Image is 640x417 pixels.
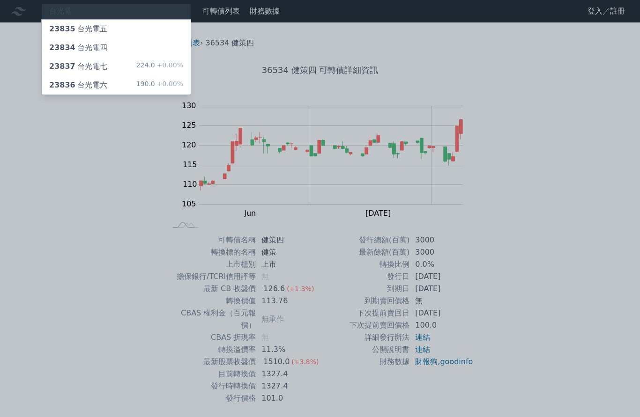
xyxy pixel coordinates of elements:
span: 23837 [49,62,75,71]
span: +0.00% [155,61,183,69]
div: 224.0 [136,61,183,72]
div: 台光電七 [49,61,107,72]
a: 23837台光電七 224.0+0.00% [42,57,191,76]
a: 23834台光電四 [42,38,191,57]
span: 23834 [49,43,75,52]
span: 23836 [49,80,75,89]
a: 23835台光電五 [42,20,191,38]
div: 台光電五 [49,23,107,35]
span: +0.00% [155,80,183,88]
div: 台光電四 [49,42,107,53]
div: 190.0 [136,80,183,91]
span: 23835 [49,24,75,33]
div: 台光電六 [49,80,107,91]
a: 23836台光電六 190.0+0.00% [42,76,191,95]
